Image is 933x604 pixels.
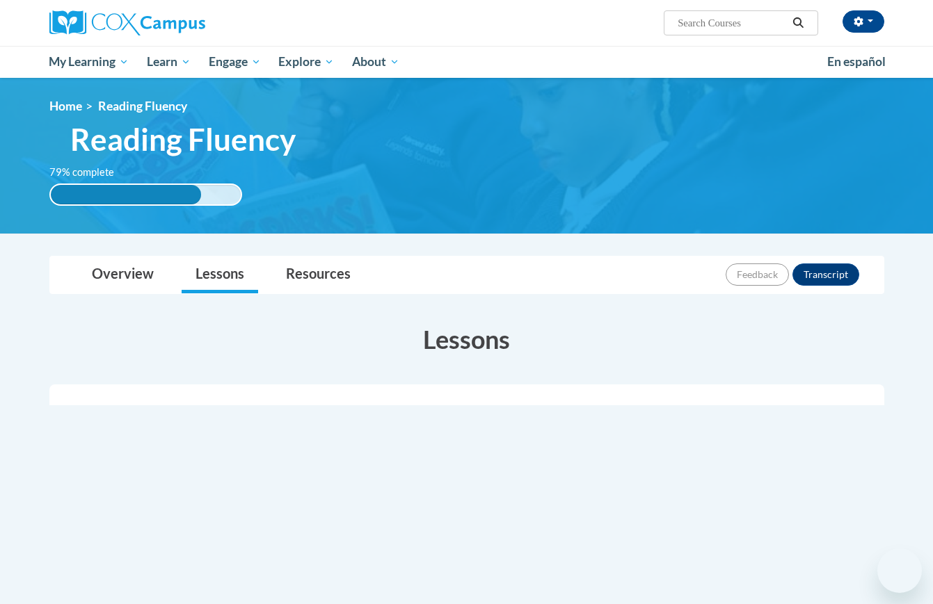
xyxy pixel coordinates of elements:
[818,47,895,76] a: En español
[51,185,201,204] div: 79% complete
[70,121,296,158] span: Reading Fluency
[278,54,334,70] span: Explore
[343,46,408,78] a: About
[877,548,922,593] iframe: Button to launch messaging window
[272,256,365,293] a: Resources
[269,46,343,78] a: Explore
[182,256,258,293] a: Lessons
[827,54,886,69] span: En español
[676,15,788,31] input: Search Courses
[726,263,789,286] button: Feedback
[49,99,82,113] a: Home
[40,46,138,78] a: My Learning
[843,10,884,33] button: Account Settings
[209,54,261,70] span: Engage
[49,165,129,180] label: 79% complete
[98,99,187,113] span: Reading Fluency
[352,54,399,70] span: About
[78,256,168,293] a: Overview
[49,54,129,70] span: My Learning
[792,263,859,286] button: Transcript
[138,46,200,78] a: Learn
[49,322,884,357] h3: Lessons
[788,15,808,31] button: Search
[29,46,905,78] div: Main menu
[200,46,270,78] a: Engage
[49,10,314,35] a: Cox Campus
[147,54,191,70] span: Learn
[49,10,205,35] img: Cox Campus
